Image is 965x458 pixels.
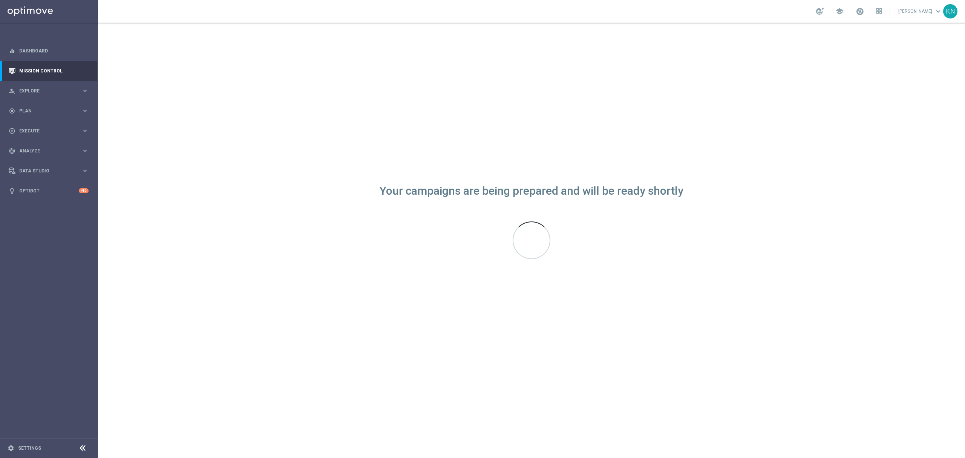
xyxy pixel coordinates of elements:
a: Mission Control [19,61,89,81]
i: play_circle_outline [9,128,15,134]
button: play_circle_outline Execute keyboard_arrow_right [8,128,89,134]
a: Settings [18,446,41,450]
i: settings [8,445,14,452]
i: keyboard_arrow_right [81,167,89,174]
div: +10 [79,188,89,193]
div: KN [943,4,957,18]
div: Optibot [9,181,89,201]
i: track_changes [9,148,15,154]
span: school [835,7,844,15]
i: keyboard_arrow_right [81,147,89,154]
span: Data Studio [19,169,81,173]
button: track_changes Analyze keyboard_arrow_right [8,148,89,154]
button: person_search Explore keyboard_arrow_right [8,88,89,94]
i: gps_fixed [9,108,15,114]
span: Explore [19,89,81,93]
i: equalizer [9,48,15,54]
button: equalizer Dashboard [8,48,89,54]
i: keyboard_arrow_right [81,107,89,114]
div: Plan [9,108,81,114]
button: lightbulb Optibot +10 [8,188,89,194]
div: Mission Control [9,61,89,81]
span: keyboard_arrow_down [934,7,942,15]
a: [PERSON_NAME]keyboard_arrow_down [898,6,943,17]
button: Data Studio keyboard_arrow_right [8,168,89,174]
div: Dashboard [9,41,89,61]
div: Data Studio [9,168,81,174]
div: Your campaigns are being prepared and will be ready shortly [380,188,683,194]
button: Mission Control [8,68,89,74]
a: Optibot [19,181,79,201]
button: gps_fixed Plan keyboard_arrow_right [8,108,89,114]
div: Analyze [9,148,81,154]
i: keyboard_arrow_right [81,127,89,134]
span: Execute [19,129,81,133]
span: Plan [19,109,81,113]
i: lightbulb [9,188,15,194]
span: Analyze [19,149,81,153]
div: Execute [9,128,81,134]
i: keyboard_arrow_right [81,87,89,94]
div: Explore [9,88,81,94]
i: person_search [9,88,15,94]
a: Dashboard [19,41,89,61]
